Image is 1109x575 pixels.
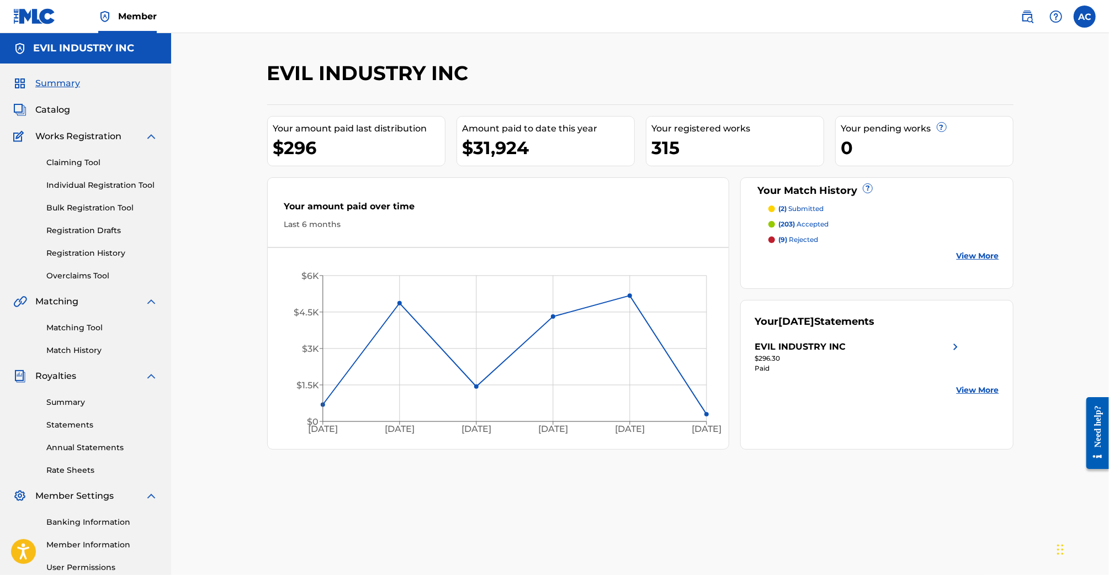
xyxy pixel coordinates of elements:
a: Matching Tool [46,322,158,334]
div: Drag [1057,533,1064,566]
a: Match History [46,345,158,356]
div: Your amount paid over time [284,200,713,219]
a: CatalogCatalog [13,103,70,117]
tspan: $6K [301,271,319,281]
img: right chevron icon [949,340,962,354]
a: View More [957,384,999,396]
img: Top Rightsholder [98,10,112,23]
tspan: $4.5K [293,307,319,318]
div: Last 6 months [284,219,713,230]
span: Summary [35,77,80,90]
a: Claiming Tool [46,157,158,168]
div: Amount paid to date this year [463,122,634,135]
p: rejected [778,235,818,245]
a: User Permissions [46,562,158,573]
div: EVIL INDUSTRY INC [755,340,846,354]
tspan: $3K [301,344,319,354]
tspan: $1.5K [296,380,319,391]
img: MLC Logo [13,8,56,24]
tspan: [DATE] [692,424,721,435]
img: Catalog [13,103,26,117]
div: 0 [841,135,1013,160]
span: (9) [778,235,787,244]
div: Your pending works [841,122,1013,135]
span: ? [937,123,946,131]
tspan: [DATE] [385,424,415,435]
img: search [1021,10,1034,23]
h5: EVIL INDUSTRY INC [33,42,134,55]
img: Accounts [13,42,26,55]
a: SummarySummary [13,77,80,90]
img: Royalties [13,370,26,383]
div: User Menu [1074,6,1096,28]
a: View More [957,250,999,262]
span: (2) [778,204,787,213]
tspan: [DATE] [307,424,337,435]
span: [DATE] [778,315,814,328]
div: Your amount paid last distribution [273,122,445,135]
img: Matching [13,295,27,308]
a: Statements [46,419,158,431]
div: Your registered works [652,122,824,135]
a: Annual Statements [46,442,158,453]
a: Rate Sheets [46,465,158,476]
a: Registration Drafts [46,225,158,236]
div: Paid [755,363,962,373]
a: (9) rejected [768,235,999,245]
p: submitted [778,204,824,214]
a: (203) accepted [768,219,999,229]
span: Works Registration [35,130,121,143]
a: (2) submitted [768,204,999,214]
span: Member [118,10,157,23]
tspan: [DATE] [615,424,645,435]
a: Public Search [1016,6,1038,28]
tspan: $0 [306,416,318,427]
img: Works Registration [13,130,28,143]
a: Bulk Registration Tool [46,202,158,214]
div: $296.30 [755,354,962,363]
img: expand [145,489,158,503]
div: $31,924 [463,135,634,160]
span: ? [863,184,872,193]
tspan: [DATE] [461,424,491,435]
a: Member Information [46,539,158,551]
span: Royalties [35,370,76,383]
div: Your Match History [755,183,999,198]
img: Summary [13,77,26,90]
a: Overclaims Tool [46,270,158,282]
span: Member Settings [35,489,114,503]
a: EVIL INDUSTRY INCright chevron icon$296.30Paid [755,340,962,373]
span: Catalog [35,103,70,117]
span: (203) [778,220,795,228]
a: Registration History [46,247,158,259]
tspan: [DATE] [538,424,568,435]
a: Individual Registration Tool [46,180,158,191]
iframe: Resource Center [1078,388,1109,477]
img: expand [145,130,158,143]
img: expand [145,370,158,383]
img: expand [145,295,158,308]
div: $296 [273,135,445,160]
p: accepted [778,219,829,229]
h2: EVIL INDUSTRY INC [267,61,474,86]
div: 315 [652,135,824,160]
span: Matching [35,295,78,308]
iframe: Chat Widget [1054,522,1109,575]
img: help [1049,10,1063,23]
div: Your Statements [755,314,874,329]
a: Banking Information [46,516,158,528]
img: Member Settings [13,489,26,503]
a: Summary [46,397,158,408]
div: Help [1045,6,1067,28]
